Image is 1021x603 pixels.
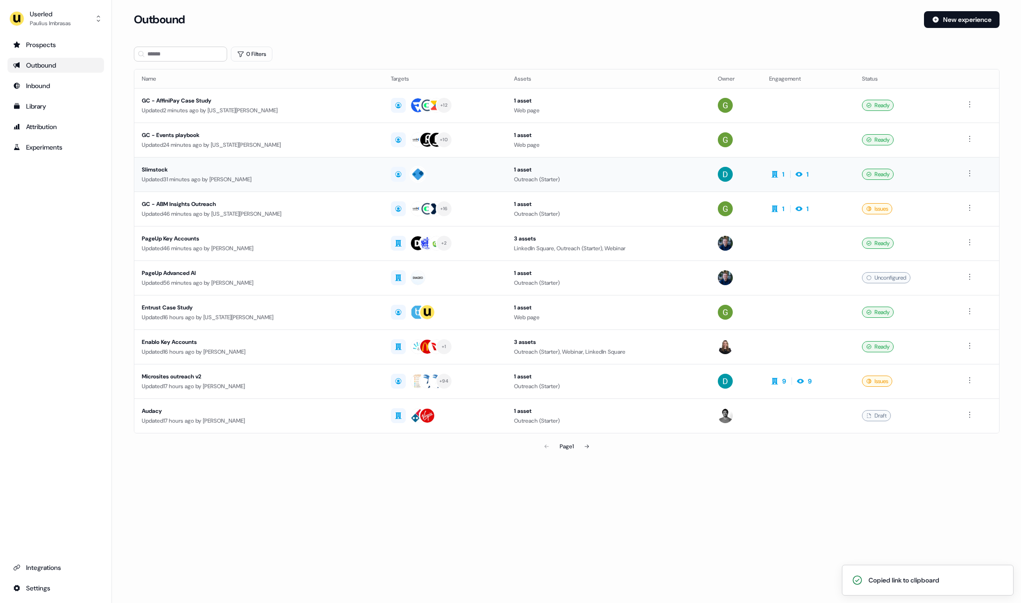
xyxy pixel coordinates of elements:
div: GC - Events playbook [142,130,376,140]
div: Web page [514,313,703,322]
div: Draft [862,410,891,421]
div: Unconfigured [862,272,910,283]
div: + 10 [440,136,448,144]
div: Userled [30,9,71,19]
div: Issues [862,203,892,214]
div: 1 asset [514,268,703,278]
th: Status [854,69,957,88]
div: Web page [514,140,703,150]
div: Outbound [13,61,98,70]
div: Updated 17 hours ago by [PERSON_NAME] [142,382,376,391]
div: Updated 56 minutes ago by [PERSON_NAME] [142,278,376,288]
button: 0 Filters [231,47,272,62]
div: Microsites outreach v2 [142,372,376,381]
button: UserledPaulius Imbrasas [7,7,104,30]
div: 1 asset [514,199,703,209]
div: Library [13,102,98,111]
div: 1 asset [514,372,703,381]
div: 1 asset [514,96,703,105]
div: GC - AffiniPay Case Study [142,96,376,105]
div: + 16 [440,205,448,213]
div: Settings [13,583,98,593]
div: Integrations [13,563,98,572]
a: Go to Inbound [7,78,104,93]
div: Enablo Key Accounts [142,337,376,347]
h3: Outbound [134,13,185,27]
div: Updated 16 hours ago by [US_STATE][PERSON_NAME] [142,313,376,322]
div: Outreach (Starter) [514,382,703,391]
div: Web page [514,106,703,115]
div: + 1 [442,343,446,351]
div: Updated 2 minutes ago by [US_STATE][PERSON_NAME] [142,106,376,115]
div: Ready [862,307,894,318]
div: PageUp Advanced AI [142,268,376,278]
div: Outreach (Starter) [514,175,703,184]
div: GC - ABM Insights Outreach [142,199,376,209]
div: 1 [782,204,785,213]
div: + 12 [440,101,447,110]
div: Outreach (Starter) [514,278,703,288]
img: Georgia [718,201,733,216]
div: LinkedIn Square, Outreach (Starter), Webinar [514,244,703,253]
a: Go to prospects [7,37,104,52]
a: Go to templates [7,99,104,114]
div: Ready [862,169,894,180]
img: David [718,374,733,389]
th: Engagement [762,69,854,88]
img: Geneviève [718,339,733,354]
div: Prospects [13,40,98,49]
div: Updated 46 minutes ago by [US_STATE][PERSON_NAME] [142,209,376,219]
div: 3 assets [514,234,703,243]
div: Outreach (Starter) [514,209,703,219]
div: Outreach (Starter), Webinar, LinkedIn Square [514,347,703,356]
div: Ready [862,238,894,249]
div: Inbound [13,81,98,90]
img: Maz [718,408,733,423]
th: Assets [507,69,710,88]
a: Go to outbound experience [7,58,104,73]
div: Updated 17 hours ago by [PERSON_NAME] [142,416,376,425]
a: Go to integrations [7,560,104,575]
div: Page 1 [560,442,574,451]
div: Outreach (Starter) [514,416,703,425]
div: Slimstock [142,165,376,174]
div: Ready [862,341,894,352]
a: Go to integrations [7,581,104,596]
div: 9 [808,377,812,386]
div: 1 [782,170,785,179]
div: Ready [862,134,894,145]
div: 1 asset [514,130,703,140]
div: Ready [862,100,894,111]
div: Updated 46 minutes ago by [PERSON_NAME] [142,244,376,253]
button: New experience [924,11,1000,28]
div: 1 asset [514,406,703,416]
div: Updated 24 minutes ago by [US_STATE][PERSON_NAME] [142,140,376,150]
a: Go to experiments [7,140,104,155]
div: 3 assets [514,337,703,347]
img: Georgia [718,98,733,113]
div: Attribution [13,122,98,131]
div: 9 [782,377,786,386]
div: + 2 [441,239,447,247]
div: 1 asset [514,165,703,174]
div: 1 asset [514,303,703,312]
th: Owner [710,69,762,88]
th: Targets [383,69,507,88]
div: Updated 31 minutes ago by [PERSON_NAME] [142,175,376,184]
th: Name [134,69,383,88]
img: Georgia [718,305,733,320]
img: David [718,167,733,182]
div: PageUp Key Accounts [142,234,376,243]
div: 1 [806,204,809,213]
img: James [718,236,733,251]
div: Updated 16 hours ago by [PERSON_NAME] [142,347,376,356]
div: Audacy [142,406,376,416]
div: Copied link to clipboard [868,576,939,585]
img: Georgia [718,132,733,147]
div: 1 [806,170,809,179]
div: Entrust Case Study [142,303,376,312]
div: Issues [862,376,892,387]
a: Go to attribution [7,119,104,134]
img: James [718,270,733,285]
